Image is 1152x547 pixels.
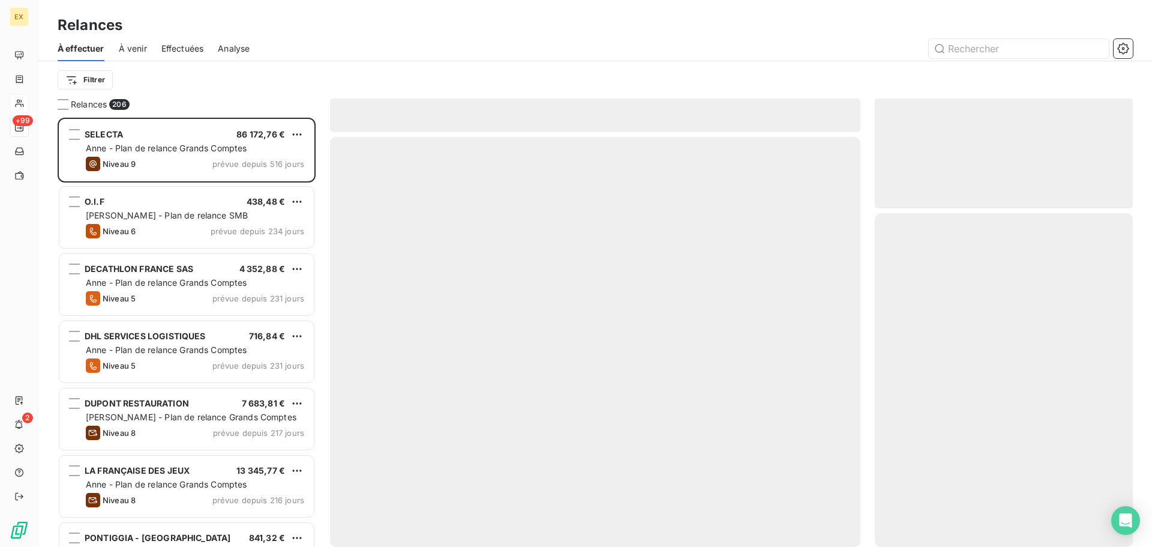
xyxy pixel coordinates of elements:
[103,226,136,236] span: Niveau 6
[13,115,33,126] span: +99
[161,43,204,55] span: Effectuées
[71,98,107,110] span: Relances
[85,129,123,139] span: SELECTA
[58,118,316,547] div: grid
[10,7,29,26] div: EX
[242,398,286,408] span: 7 683,81 €
[109,99,129,110] span: 206
[86,143,247,153] span: Anne - Plan de relance Grands Comptes
[103,428,136,438] span: Niveau 8
[247,196,285,207] span: 438,48 €
[22,413,33,423] span: 2
[929,39,1109,58] input: Rechercher
[58,70,113,89] button: Filtrer
[103,495,136,505] span: Niveau 8
[211,226,304,236] span: prévue depuis 234 jours
[103,159,136,169] span: Niveau 9
[212,159,304,169] span: prévue depuis 516 jours
[10,521,29,540] img: Logo LeanPay
[249,533,285,543] span: 841,32 €
[239,264,286,274] span: 4 352,88 €
[212,361,304,370] span: prévue depuis 231 jours
[218,43,250,55] span: Analyse
[103,294,136,303] span: Niveau 5
[85,398,189,408] span: DUPONT RESTAURATION
[85,331,206,341] span: DHL SERVICES LOGISTIQUES
[58,14,122,36] h3: Relances
[249,331,285,341] span: 716,84 €
[86,479,247,489] span: Anne - Plan de relance Grands Comptes
[86,210,248,220] span: [PERSON_NAME] - Plan de relance SMB
[213,428,304,438] span: prévue depuis 217 jours
[236,465,285,476] span: 13 345,77 €
[86,412,296,422] span: [PERSON_NAME] - Plan de relance Grands Comptes
[103,361,136,370] span: Niveau 5
[212,294,304,303] span: prévue depuis 231 jours
[85,264,193,274] span: DECATHLON FRANCE SAS
[58,43,104,55] span: À effectuer
[86,277,247,288] span: Anne - Plan de relance Grands Comptes
[86,345,247,355] span: Anne - Plan de relance Grands Comptes
[119,43,147,55] span: À venir
[1111,506,1140,535] div: Open Intercom Messenger
[212,495,304,505] span: prévue depuis 216 jours
[85,533,230,543] span: PONTIGGIA - [GEOGRAPHIC_DATA]
[236,129,285,139] span: 86 172,76 €
[85,465,190,476] span: LA FRANÇAISE DES JEUX
[85,196,104,207] span: O.I.F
